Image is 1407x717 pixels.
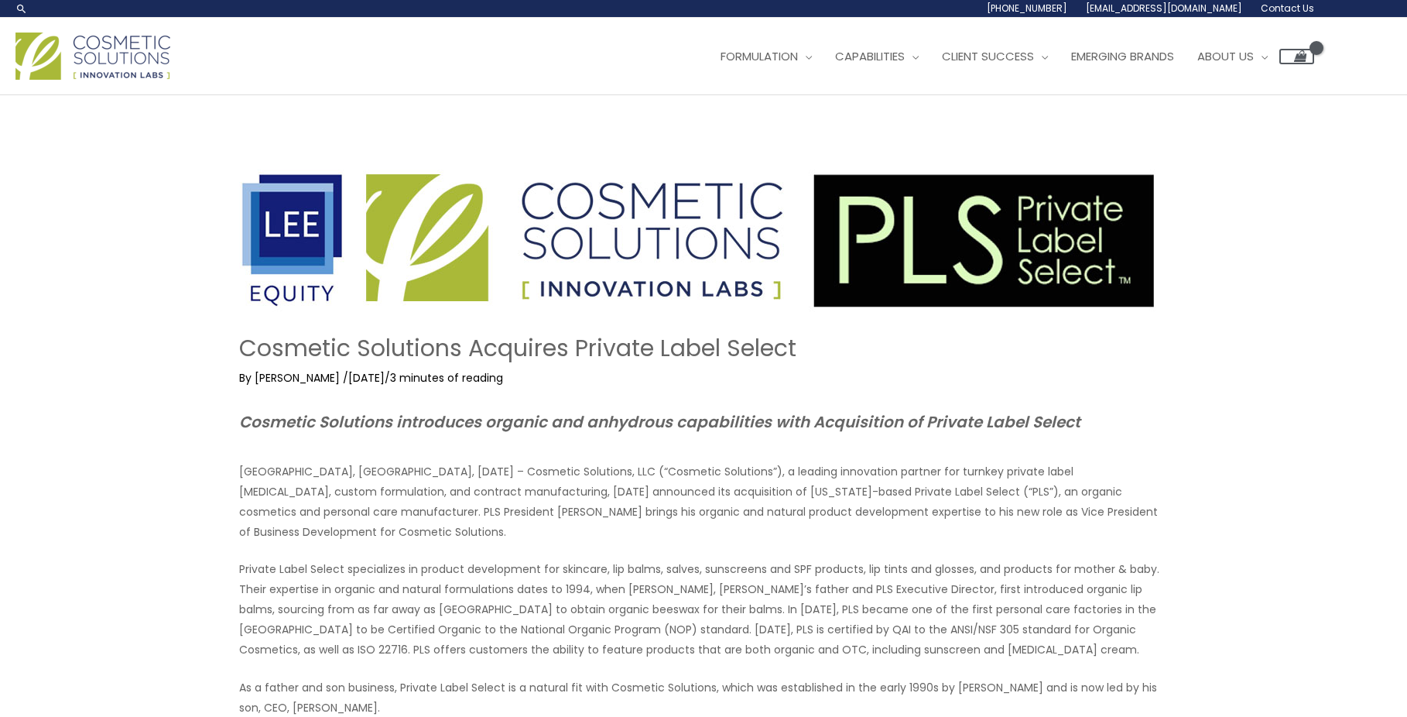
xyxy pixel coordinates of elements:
span: [DATE] [348,370,385,386]
a: Emerging Brands [1060,33,1186,80]
p: [GEOGRAPHIC_DATA], [GEOGRAPHIC_DATA], [DATE] – Cosmetic Solutions, LLC (“Cosmetic Solutions”), a ... [239,461,1168,542]
a: View Shopping Cart, empty [1279,49,1314,64]
span: Emerging Brands [1071,48,1174,64]
h1: Cosmetic Solutions Acquires Private Label Select [239,334,1168,362]
span: Client Success [942,48,1034,64]
em: Cosmetic Solutions introduces organic and anhydrous capabilities with [239,411,810,433]
span: Capabilities [835,48,905,64]
span: [PERSON_NAME] [255,370,340,386]
img: pls acquisition image [239,170,1159,313]
a: Search icon link [15,2,28,15]
a: [PERSON_NAME] [255,370,343,386]
em: Acquisition of Private Label Select [813,411,1080,433]
a: Formulation [709,33,823,80]
span: Contact Us [1261,2,1314,15]
a: About Us [1186,33,1279,80]
span: Formulation [721,48,798,64]
a: Client Success [930,33,1060,80]
div: By / / [239,370,1168,386]
span: 3 minutes of reading [390,370,503,386]
a: Capabilities [823,33,930,80]
span: [EMAIL_ADDRESS][DOMAIN_NAME] [1086,2,1242,15]
span: About Us [1197,48,1254,64]
img: Cosmetic Solutions Logo [15,33,170,80]
nav: Site Navigation [697,33,1314,80]
span: [PHONE_NUMBER] [987,2,1067,15]
p: Private Label Select specializes in product development for skincare, lip balms, salves, sunscree... [239,559,1168,660]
